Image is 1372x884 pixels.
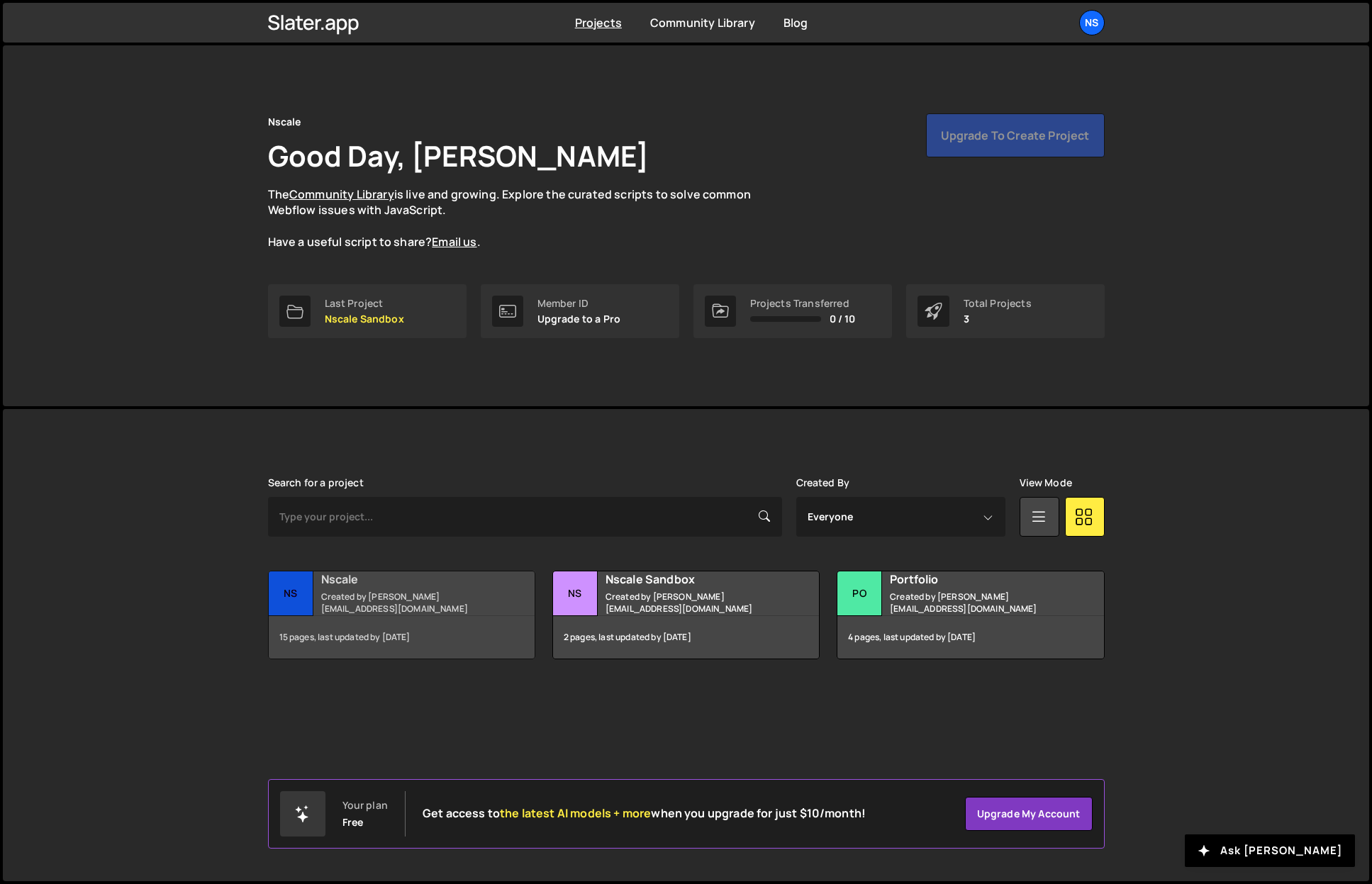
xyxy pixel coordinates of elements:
p: Upgrade to a Pro [537,313,621,325]
div: Total Projects [964,298,1032,309]
small: Created by [PERSON_NAME][EMAIL_ADDRESS][DOMAIN_NAME] [890,591,1061,615]
button: Ask [PERSON_NAME] [1185,834,1355,867]
h2: Nscale [321,571,492,587]
a: Po Portfolio Created by [PERSON_NAME][EMAIL_ADDRESS][DOMAIN_NAME] 4 pages, last updated by [DATE] [837,571,1104,659]
label: Created By [796,477,850,488]
input: Type your project... [268,497,782,537]
p: Nscale Sandbox [325,313,404,325]
a: Community Library [650,15,755,30]
div: Projects Transferred [750,298,856,309]
h2: Nscale Sandbox [606,571,776,587]
a: Last Project Nscale Sandbox [268,284,467,338]
div: Ns [269,571,313,616]
h1: Good Day, [PERSON_NAME] [268,136,649,175]
h2: Get access to when you upgrade for just $10/month! [423,807,866,820]
div: 2 pages, last updated by [DATE] [553,616,819,659]
small: Created by [PERSON_NAME][EMAIL_ADDRESS][DOMAIN_NAME] [321,591,492,615]
label: Search for a project [268,477,364,488]
div: Your plan [342,800,388,811]
p: 3 [964,313,1032,325]
a: Upgrade my account [965,797,1093,831]
div: 15 pages, last updated by [DATE] [269,616,535,659]
a: Projects [575,15,622,30]
span: 0 / 10 [830,313,856,325]
a: Ns Nscale Sandbox Created by [PERSON_NAME][EMAIL_ADDRESS][DOMAIN_NAME] 2 pages, last updated by [... [552,571,820,659]
a: Community Library [289,186,394,202]
div: Po [837,571,882,616]
a: Email us [432,234,476,250]
a: Ns [1079,10,1105,35]
div: Nscale [268,113,301,130]
span: the latest AI models + more [500,805,651,821]
small: Created by [PERSON_NAME][EMAIL_ADDRESS][DOMAIN_NAME] [606,591,776,615]
div: Member ID [537,298,621,309]
div: Free [342,817,364,828]
p: The is live and growing. Explore the curated scripts to solve common Webflow issues with JavaScri... [268,186,779,250]
h2: Portfolio [890,571,1061,587]
div: 4 pages, last updated by [DATE] [837,616,1103,659]
a: Blog [783,15,808,30]
a: Ns Nscale Created by [PERSON_NAME][EMAIL_ADDRESS][DOMAIN_NAME] 15 pages, last updated by [DATE] [268,571,535,659]
div: Last Project [325,298,404,309]
label: View Mode [1020,477,1072,488]
div: Ns [553,571,598,616]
